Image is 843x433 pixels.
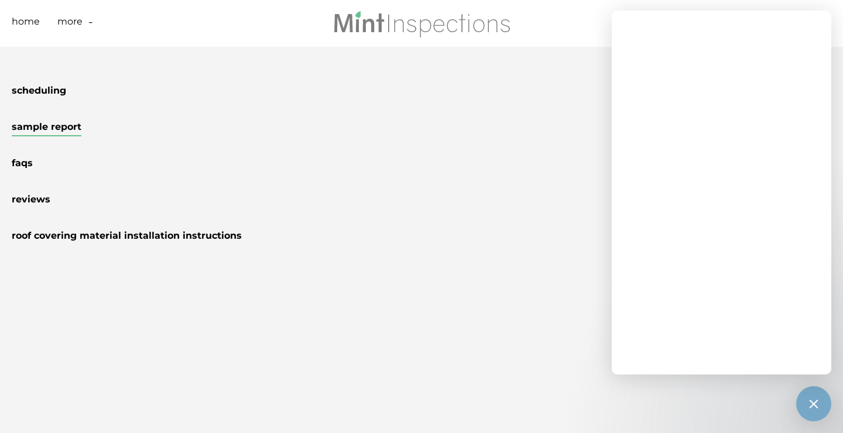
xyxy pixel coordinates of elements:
[12,230,242,245] a: Roof Covering Material Installation Instructions
[57,15,83,33] a: More
[12,121,81,136] a: Sample Report
[88,15,93,33] a: -
[12,157,33,173] a: FAQs
[12,15,40,33] a: Home
[12,194,50,209] a: Reviews
[12,85,66,100] a: Scheduling
[333,9,511,37] img: Mint Inspections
